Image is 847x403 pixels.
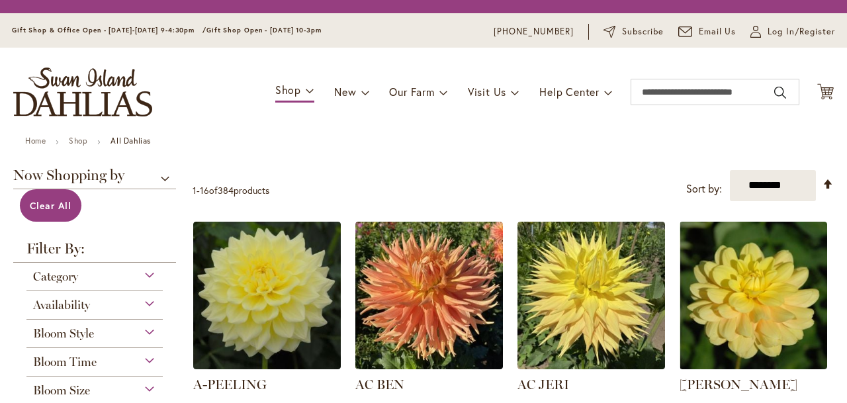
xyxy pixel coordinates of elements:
a: AC BEN [355,377,404,392]
img: AC BEN [355,222,503,369]
a: AC JERI [517,377,569,392]
a: [PERSON_NAME] [680,377,797,392]
a: Home [25,136,46,146]
a: Subscribe [603,25,664,38]
span: Email Us [699,25,736,38]
span: Bloom Style [33,326,94,341]
span: Shop [275,83,301,97]
label: Sort by: [686,177,722,201]
strong: All Dahlias [111,136,151,146]
span: New [334,85,356,99]
span: Visit Us [468,85,506,99]
a: Shop [69,136,87,146]
a: AC Jeri [517,359,665,372]
span: Bloom Size [33,383,90,398]
span: Help Center [539,85,600,99]
img: AC Jeri [517,222,665,369]
a: Log In/Register [750,25,835,38]
span: Availability [33,298,90,312]
a: A-PEELING [193,377,267,392]
a: Clear All [20,189,81,222]
span: Now Shopping by [13,168,176,189]
a: store logo [13,67,152,116]
a: A-Peeling [193,359,341,372]
span: Subscribe [622,25,664,38]
strong: Filter By: [13,242,176,263]
a: AC BEN [355,359,503,372]
span: Bloom Time [33,355,97,369]
p: - of products [193,180,269,201]
a: Email Us [678,25,736,38]
span: 384 [218,184,234,197]
span: 16 [200,184,209,197]
button: Search [774,82,786,103]
span: Category [33,269,78,284]
span: Our Farm [389,85,434,99]
img: AHOY MATEY [680,222,827,369]
span: Gift Shop Open - [DATE] 10-3pm [206,26,322,34]
span: Log In/Register [768,25,835,38]
img: A-Peeling [193,222,341,369]
span: 1 [193,184,197,197]
a: [PHONE_NUMBER] [494,25,574,38]
a: AHOY MATEY [680,359,827,372]
span: Gift Shop & Office Open - [DATE]-[DATE] 9-4:30pm / [12,26,206,34]
span: Clear All [30,199,71,212]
